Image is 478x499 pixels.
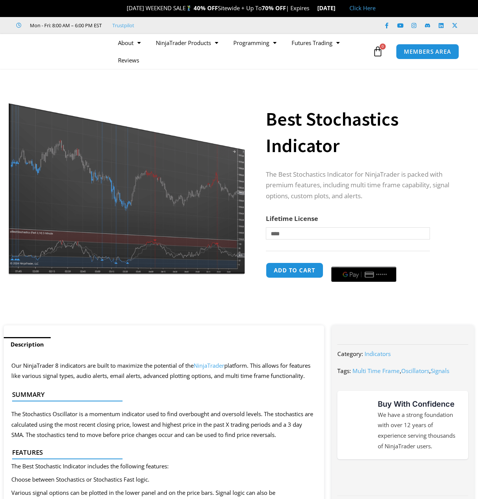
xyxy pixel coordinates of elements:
h1: Best Stochastics Indicator [266,106,459,159]
a: Trustpilot [112,21,134,30]
strong: [DATE] [317,4,342,12]
span: , , [352,367,449,375]
h4: Summary [12,391,310,398]
a: Programming [226,34,284,51]
a: Reviews [110,51,147,69]
a: 0 [361,40,394,62]
a: NinjaTrader Products [148,34,226,51]
span: Category: [337,350,363,358]
img: ⌛ [310,5,315,11]
button: Buy with GPay [331,267,396,282]
span: The Best Stochastics Indicator for NinjaTrader is packed with premium features, including multi t... [266,170,449,201]
span: Mon - Fri: 8:00 AM – 6:00 PM EST [28,21,102,30]
iframe: Secure payment input frame [330,261,398,262]
img: LogoAI | Affordable Indicators – NinjaTrader [17,38,98,65]
span: 0 [380,44,386,50]
text: •••••• [376,272,387,277]
span: MEMBERS AREA [404,49,451,54]
a: Signals [431,367,449,375]
a: Multi Time Frame [352,367,400,375]
button: Add to cart [266,263,323,278]
h4: Features [12,449,310,456]
img: 🏭 [336,5,341,11]
img: mark thumbs good 43913 | Affordable Indicators – NinjaTrader [345,413,369,437]
img: 🏌️‍♂️ [186,5,192,11]
span: [DATE] WEEKEND SALE Sitewide + Up To | Expires [119,4,317,12]
a: Clear options [266,243,278,249]
a: Indicators [365,350,391,358]
h3: Buy With Confidence [378,398,461,410]
span: The Stochastics Oscillator is a momentum indicator used to find overbought and oversold levels. T... [11,410,313,439]
a: MEMBERS AREA [396,44,459,59]
img: NinjaTrader Wordmark color RGB | Affordable Indicators – NinjaTrader [352,471,454,484]
a: About [110,34,148,51]
img: Best Stochastics [6,82,248,276]
img: 🎉 [121,5,126,11]
span: Our NinjaTrader 8 indicators are built to maximize the potential of the platform. This allows for... [11,362,310,380]
a: NinjaTrader [194,362,224,369]
p: We have a strong foundation with over 12 years of experience serving thousands of NinjaTrader users. [378,410,461,452]
a: Description [4,337,51,352]
strong: 40% OFF [194,4,218,12]
a: Click Here [349,4,376,12]
span: Tags: [337,367,351,375]
a: Oscillators [401,367,429,375]
span: Choose between Stochastics or Stochastics Fast logic. [11,476,149,483]
nav: Menu [110,34,371,69]
strong: 70% OFF [262,4,286,12]
label: Lifetime License [266,214,318,223]
a: Futures Trading [284,34,347,51]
